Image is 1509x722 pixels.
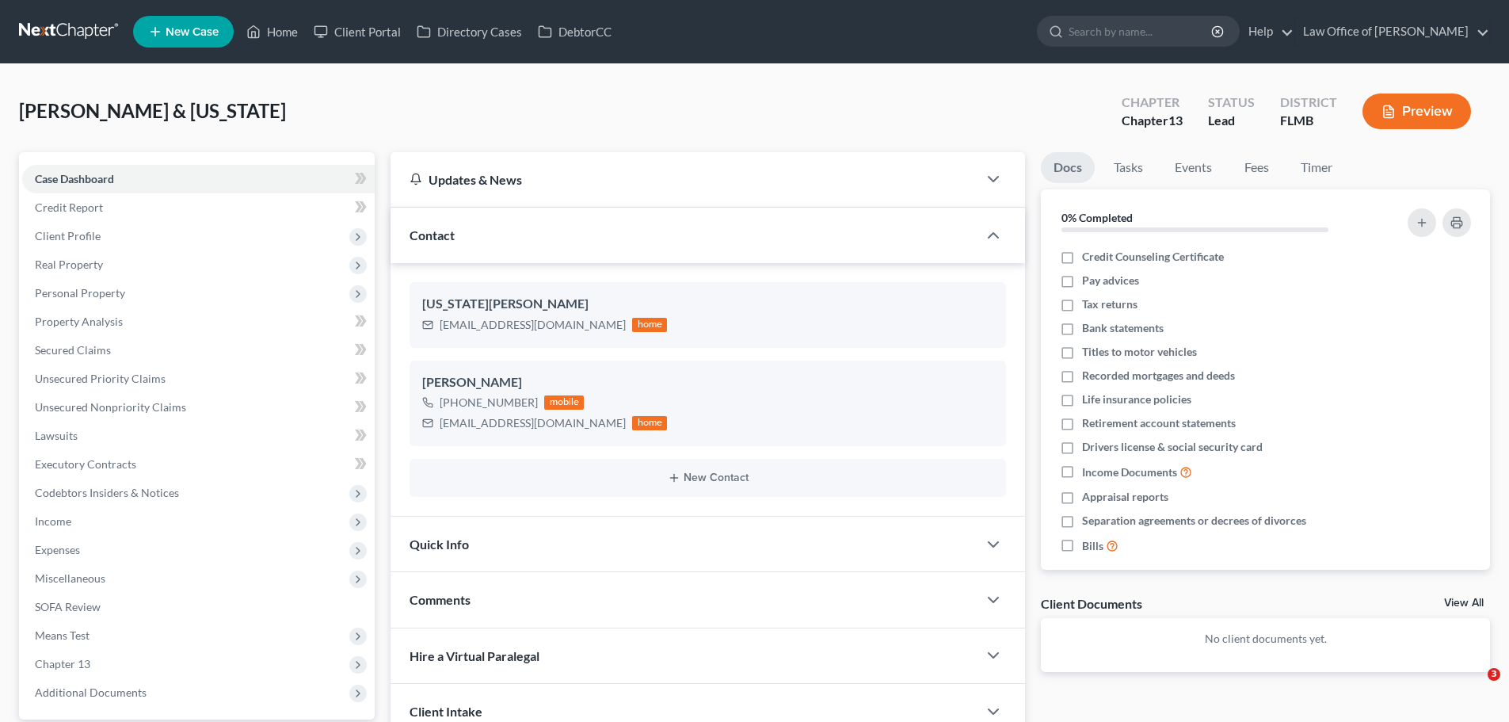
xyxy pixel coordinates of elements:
span: New Case [166,26,219,38]
span: Drivers license & social security card [1082,439,1263,455]
button: New Contact [422,472,993,484]
span: Hire a Virtual Paralegal [410,648,539,663]
span: Property Analysis [35,315,123,328]
a: DebtorCC [530,17,619,46]
span: Lawsuits [35,429,78,442]
span: 3 [1488,668,1500,681]
span: Income [35,514,71,528]
a: Lawsuits [22,422,375,450]
span: Miscellaneous [35,571,105,585]
p: No client documents yet. [1054,631,1477,647]
span: Secured Claims [35,343,111,357]
div: Updates & News [410,171,958,188]
div: mobile [544,395,584,410]
a: Events [1162,152,1225,183]
span: Client Intake [410,704,482,719]
span: Expenses [35,543,80,556]
div: FLMB [1280,112,1337,130]
a: Unsecured Nonpriority Claims [22,393,375,422]
a: View All [1444,598,1484,609]
div: Lead [1208,112,1255,130]
span: SOFA Review [35,600,101,613]
a: Client Portal [306,17,409,46]
iframe: Intercom live chat [1455,668,1493,706]
a: Timer [1288,152,1345,183]
div: [PHONE_NUMBER] [440,395,538,411]
span: Retirement account statements [1082,415,1236,431]
span: Pay advices [1082,273,1139,288]
span: Titles to motor vehicles [1082,344,1197,360]
span: Recorded mortgages and deeds [1082,368,1235,384]
span: [PERSON_NAME] & [US_STATE] [19,99,286,122]
a: Fees [1231,152,1282,183]
span: Bank statements [1082,320,1164,336]
div: home [632,416,667,430]
a: Property Analysis [22,308,375,336]
a: Unsecured Priority Claims [22,365,375,393]
a: Case Dashboard [22,165,375,193]
span: Real Property [35,258,103,271]
a: Executory Contracts [22,450,375,479]
strong: 0% Completed [1061,211,1133,224]
span: Credit Report [35,201,103,214]
span: Quick Info [410,537,469,552]
div: [EMAIL_ADDRESS][DOMAIN_NAME] [440,415,626,431]
span: Additional Documents [35,686,147,699]
span: Contact [410,227,455,243]
a: Tasks [1101,152,1156,183]
div: Chapter [1122,94,1183,112]
div: [EMAIL_ADDRESS][DOMAIN_NAME] [440,317,626,333]
a: Help [1240,17,1294,46]
span: Codebtors Insiders & Notices [35,486,179,499]
a: Docs [1041,152,1095,183]
span: 13 [1168,113,1183,128]
span: Chapter 13 [35,657,90,670]
div: District [1280,94,1337,112]
a: Credit Report [22,193,375,222]
span: Separation agreements or decrees of divorces [1082,513,1306,529]
span: Personal Property [35,286,125,300]
input: Search by name... [1069,17,1214,46]
span: Unsecured Priority Claims [35,372,166,385]
span: Bills [1082,538,1103,554]
span: Comments [410,592,471,607]
a: SOFA Review [22,593,375,621]
div: [PERSON_NAME] [422,373,993,392]
div: Status [1208,94,1255,112]
button: Preview [1362,94,1471,129]
span: Client Profile [35,229,101,243]
a: Home [238,17,306,46]
div: Chapter [1122,112,1183,130]
span: Means Test [35,628,90,642]
div: home [632,318,667,332]
span: Income Documents [1082,464,1177,480]
div: [US_STATE][PERSON_NAME] [422,295,993,314]
span: Credit Counseling Certificate [1082,249,1224,265]
a: Secured Claims [22,336,375,365]
div: Client Documents [1041,595,1142,612]
a: Directory Cases [409,17,530,46]
span: Unsecured Nonpriority Claims [35,400,186,414]
a: Law Office of [PERSON_NAME] [1295,17,1489,46]
span: Tax returns [1082,296,1137,312]
span: Executory Contracts [35,457,136,471]
span: Life insurance policies [1082,392,1191,407]
span: Appraisal reports [1082,489,1168,505]
span: Case Dashboard [35,172,114,185]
